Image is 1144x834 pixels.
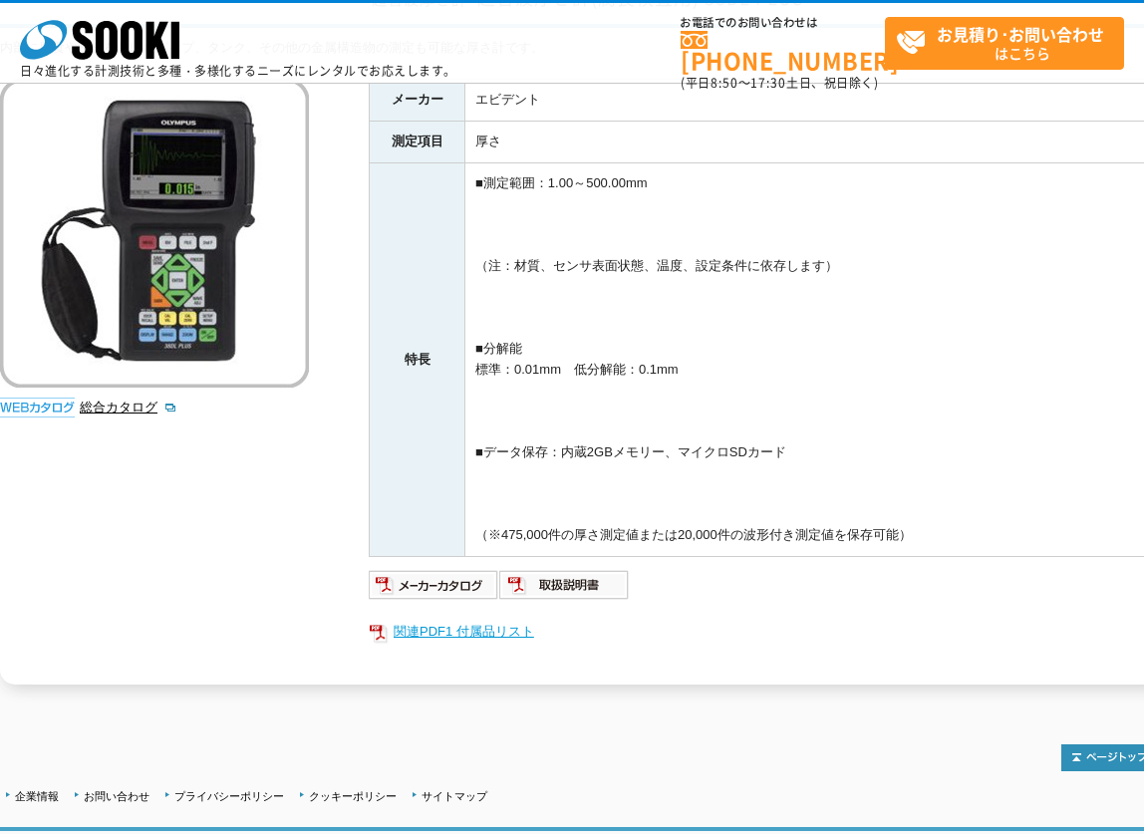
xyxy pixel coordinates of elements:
span: (平日 ～ 土日、祝日除く) [681,74,878,92]
p: 日々進化する計測技術と多種・多様化するニーズにレンタルでお応えします。 [20,65,456,77]
a: メーカーカタログ [369,582,499,597]
span: 8:50 [711,74,738,92]
a: お見積り･お問い合わせはこちら [885,17,1124,70]
span: お電話でのお問い合わせは [681,17,885,29]
a: プライバシーポリシー [174,790,284,802]
strong: お見積り･お問い合わせ [937,22,1104,46]
img: メーカーカタログ [369,569,499,601]
a: [PHONE_NUMBER] [681,31,885,72]
a: 取扱説明書 [499,582,630,597]
th: 測定項目 [370,121,465,162]
a: クッキーポリシー [309,790,397,802]
th: メーカー [370,80,465,122]
a: 総合カタログ [80,400,177,415]
a: サイトマップ [422,790,487,802]
span: 17:30 [750,74,786,92]
th: 特長 [370,162,465,556]
span: はこちら [896,18,1123,68]
a: お問い合わせ [84,790,149,802]
img: 取扱説明書 [499,569,630,601]
a: 企業情報 [15,790,59,802]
